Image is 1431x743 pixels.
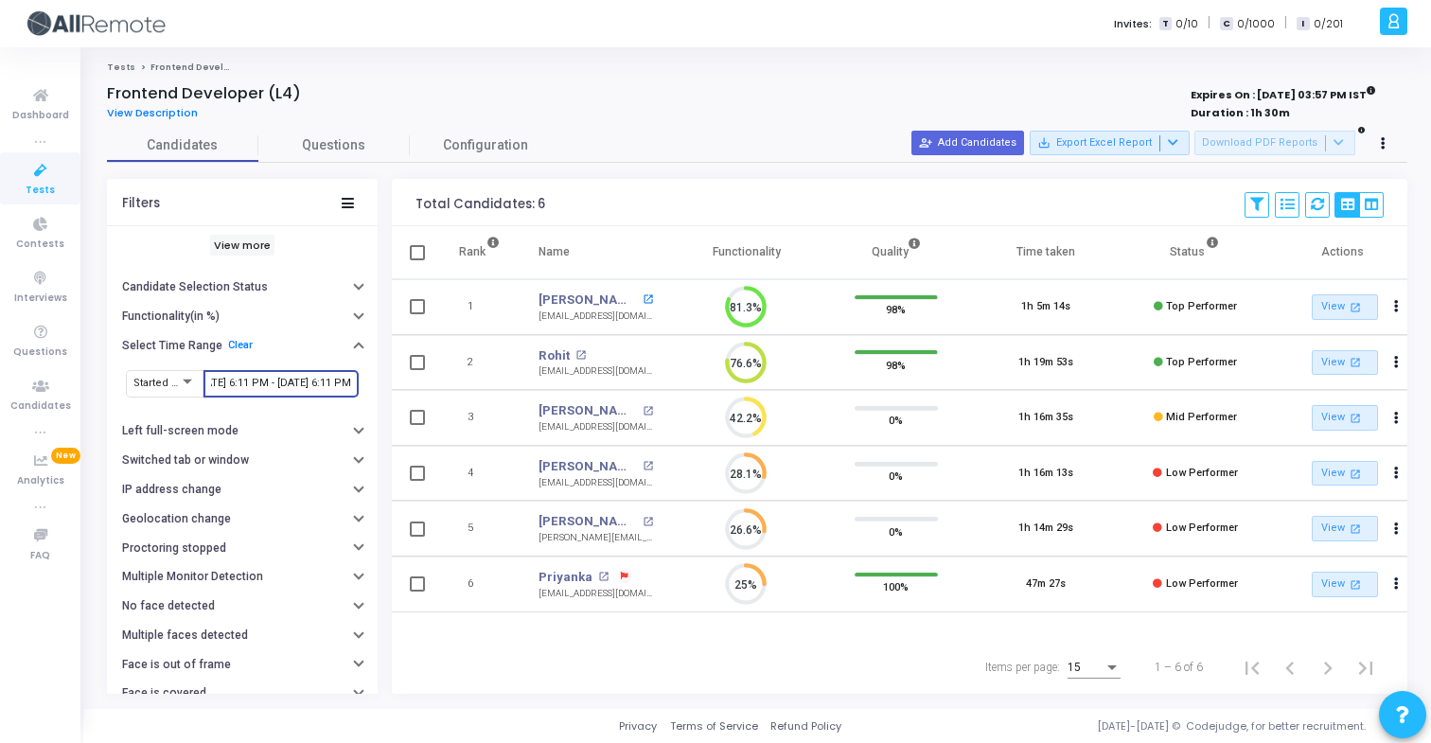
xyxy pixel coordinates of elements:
div: [EMAIL_ADDRESS][DOMAIN_NAME] [539,587,653,601]
h6: Candidate Selection Status [122,280,268,294]
div: 47m 27s [1026,576,1066,593]
div: Time taken [1016,241,1075,262]
span: Top Performer [1166,356,1237,368]
a: View [1312,294,1378,320]
a: View [1312,516,1378,541]
span: Mid Performer [1166,411,1237,423]
a: View [1312,572,1378,597]
strong: Expires On : [DATE] 03:57 PM IST [1191,82,1376,103]
div: [EMAIL_ADDRESS][DOMAIN_NAME] [539,420,653,434]
h6: Proctoring stopped [122,541,226,556]
nav: breadcrumb [107,62,1407,74]
a: Clear [228,339,253,351]
span: I [1297,17,1309,31]
td: 2 [439,335,520,391]
mat-icon: open_in_new [575,350,586,361]
td: 4 [439,446,520,502]
a: View Description [107,107,212,119]
button: Next page [1309,648,1347,686]
span: Low Performer [1166,467,1238,479]
span: C [1220,17,1232,31]
h4: Frontend Developer (L4) [107,84,301,103]
mat-icon: open_in_new [1348,354,1364,370]
a: [PERSON_NAME] [539,401,637,420]
span: 15 [1068,661,1081,674]
a: View [1312,461,1378,486]
mat-icon: open_in_new [1348,410,1364,426]
mat-icon: save_alt [1037,136,1051,150]
h6: Switched tab or window [122,453,249,468]
h6: Multiple faces detected [122,628,248,643]
span: New [51,448,80,464]
a: [PERSON_NAME] [539,457,637,476]
button: Actions [1383,405,1409,432]
button: Functionality(in %) [107,302,378,331]
span: 0% [889,522,903,540]
h6: Select Time Range [122,339,222,353]
button: Face is out of frame [107,650,378,680]
mat-icon: open_in_new [598,572,609,582]
div: [EMAIL_ADDRESS][DOMAIN_NAME] [539,364,653,379]
span: FAQ [30,548,50,564]
strong: Duration : 1h 30m [1191,105,1290,120]
span: Configuration [443,135,528,155]
div: Name [539,241,570,262]
img: logo [24,5,166,43]
div: Filters [122,196,160,211]
div: 1h 5m 14s [1021,299,1070,315]
div: Total Candidates: 6 [415,197,545,212]
div: [EMAIL_ADDRESS][DOMAIN_NAME] [539,310,653,324]
a: [PERSON_NAME] [539,291,637,310]
button: Actions [1383,516,1409,542]
th: Functionality [672,226,821,279]
button: Multiple Monitor Detection [107,562,378,592]
mat-icon: open_in_new [1348,299,1364,315]
div: [DATE]-[DATE] © Codejudge, for better recruitment. [841,718,1407,734]
span: | [1208,13,1210,33]
a: Terms of Service [670,718,758,734]
h6: Functionality(in %) [122,310,220,324]
span: Candidates [107,135,258,155]
button: First page [1233,648,1271,686]
mat-icon: open_in_new [1348,521,1364,537]
a: View [1312,405,1378,431]
mat-icon: person_add_alt [919,136,932,150]
h6: IP address change [122,483,221,497]
span: 0/201 [1314,16,1343,32]
button: Switched tab or window [107,446,378,475]
th: Rank [439,226,520,279]
div: 1 – 6 of 6 [1155,659,1203,676]
button: Proctoring stopped [107,533,378,562]
span: Analytics [17,473,64,489]
div: 1h 14m 29s [1018,521,1073,537]
a: Privacy [619,718,657,734]
button: Export Excel Report [1030,131,1190,155]
button: Left full-screen mode [107,416,378,446]
a: Priyanka [539,568,592,587]
th: Quality [821,226,971,279]
div: [PERSON_NAME][EMAIL_ADDRESS][DOMAIN_NAME] [539,531,653,545]
h6: Face is covered [122,686,206,700]
span: Tests [26,183,55,199]
td: 5 [439,501,520,557]
h6: Multiple Monitor Detection [122,570,263,584]
div: [EMAIL_ADDRESS][DOMAIN_NAME] [539,476,653,490]
button: Select Time RangeClear [107,330,378,360]
button: IP address change [107,475,378,504]
button: Download PDF Reports [1194,131,1355,155]
button: Actions [1383,572,1409,598]
button: Actions [1383,294,1409,321]
span: T [1159,17,1172,31]
button: Add Candidates [911,131,1024,155]
button: Actions [1383,460,1409,486]
span: Dashboard [12,108,69,124]
button: No face detected [107,592,378,621]
span: 98% [886,300,906,319]
mat-icon: open_in_new [643,517,653,527]
button: Candidate Selection Status [107,273,378,302]
td: 1 [439,279,520,335]
a: Refund Policy [770,718,841,734]
th: Status [1121,226,1270,279]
